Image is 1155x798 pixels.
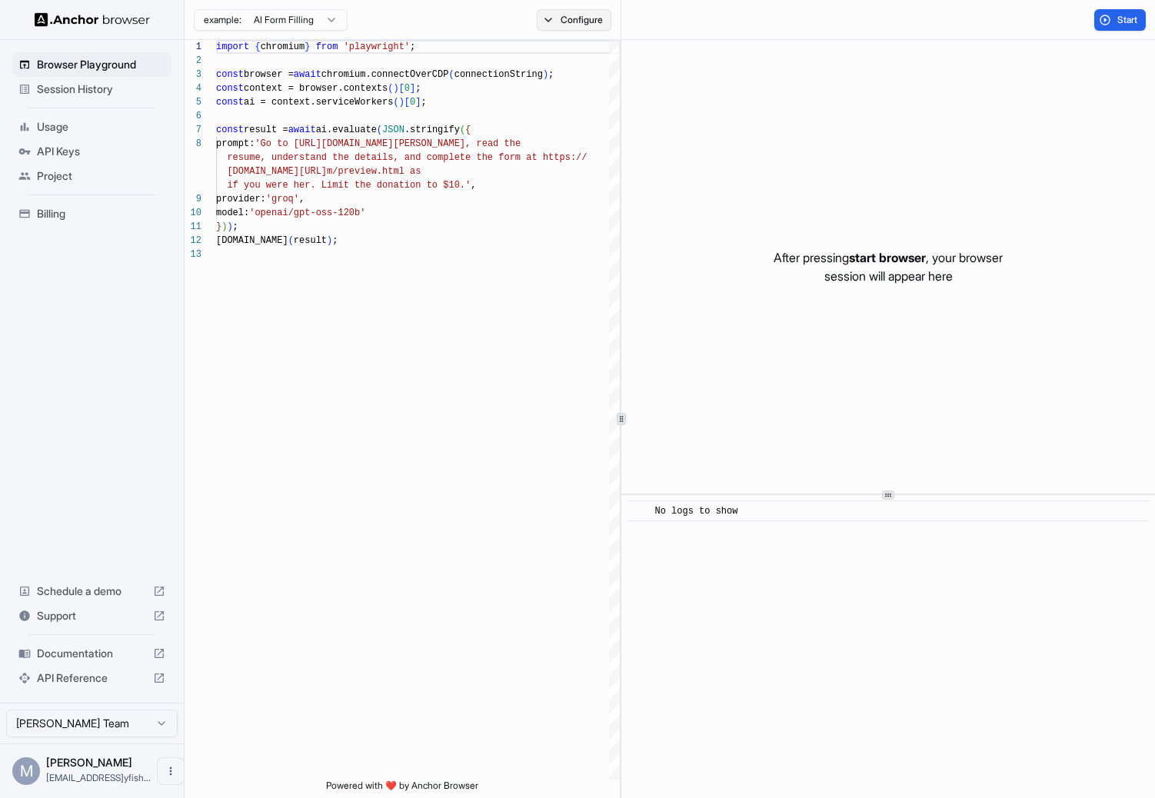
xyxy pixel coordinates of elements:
[185,95,201,109] div: 5
[185,206,201,220] div: 10
[244,83,388,94] span: context = browser.contexts
[321,69,449,80] span: chromium.connectOverCDP
[12,641,171,666] div: Documentation
[185,220,201,234] div: 11
[46,772,151,783] span: mario@tinyfish.io
[157,757,185,785] button: Open menu
[12,52,171,77] div: Browser Playground
[415,97,421,108] span: ]
[399,83,404,94] span: [
[37,670,147,686] span: API Reference
[244,69,294,80] span: browser =
[454,69,543,80] span: connectionString
[12,115,171,139] div: Usage
[12,164,171,188] div: Project
[255,42,260,52] span: {
[504,152,587,163] span: orm at https://
[294,69,321,80] span: await
[305,42,310,52] span: }
[404,97,410,108] span: [
[465,125,471,135] span: {
[654,506,737,517] span: No logs to show
[332,235,338,246] span: ;
[448,69,454,80] span: (
[299,194,305,204] span: ,
[216,125,244,135] span: const
[37,57,165,72] span: Browser Playground
[382,125,404,135] span: JSON
[327,235,332,246] span: )
[216,235,288,246] span: [DOMAIN_NAME]
[216,42,249,52] span: import
[244,125,288,135] span: result =
[37,119,165,135] span: Usage
[35,12,150,27] img: Anchor Logo
[216,83,244,94] span: const
[410,97,415,108] span: 0
[37,81,165,97] span: Session History
[216,69,244,80] span: const
[316,42,338,52] span: from
[185,54,201,68] div: 2
[288,125,316,135] span: await
[774,248,1003,285] p: After pressing , your browser session will appear here
[185,68,201,81] div: 3
[537,9,611,31] button: Configure
[37,608,147,623] span: Support
[185,81,201,95] div: 4
[635,504,643,519] span: ​
[12,666,171,690] div: API Reference
[216,97,244,108] span: const
[46,756,132,769] span: Mario Elysian
[185,123,201,137] div: 7
[388,83,393,94] span: (
[410,83,415,94] span: ]
[1094,9,1146,31] button: Start
[344,42,410,52] span: 'playwright'
[288,235,294,246] span: (
[233,221,238,232] span: ;
[185,234,201,248] div: 12
[37,168,165,184] span: Project
[548,69,554,80] span: ;
[266,194,299,204] span: 'groq'
[415,83,421,94] span: ;
[185,109,201,123] div: 6
[227,221,232,232] span: )
[12,139,171,164] div: API Keys
[185,248,201,261] div: 13
[12,757,40,785] div: M
[227,166,327,177] span: [DOMAIN_NAME][URL]
[294,235,327,246] span: result
[488,138,521,149] span: ad the
[37,646,147,661] span: Documentation
[316,125,377,135] span: ai.evaluate
[37,206,165,221] span: Billing
[227,152,504,163] span: resume, understand the details, and complete the f
[185,192,201,206] div: 9
[185,137,201,151] div: 8
[1117,14,1139,26] span: Start
[216,138,255,149] span: prompt:
[37,144,165,159] span: API Keys
[404,83,410,94] span: 0
[377,125,382,135] span: (
[227,180,471,191] span: if you were her. Limit the donation to $10.'
[221,221,227,232] span: )
[185,40,201,54] div: 1
[404,125,460,135] span: .stringify
[471,180,476,191] span: ,
[421,97,426,108] span: ;
[216,208,249,218] span: model:
[216,194,266,204] span: provider:
[37,584,147,599] span: Schedule a demo
[399,97,404,108] span: )
[261,42,305,52] span: chromium
[326,780,478,798] span: Powered with ❤️ by Anchor Browser
[12,201,171,226] div: Billing
[393,83,398,94] span: )
[410,42,415,52] span: ;
[12,579,171,603] div: Schedule a demo
[393,97,398,108] span: (
[460,125,465,135] span: (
